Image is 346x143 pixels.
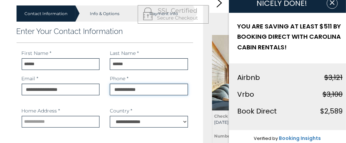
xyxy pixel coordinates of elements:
label: Last Name * [110,50,139,57]
strike: $3,100 [323,90,343,99]
p: Mountain Heir [212,101,326,110]
div: Vrbo [237,88,254,100]
label: Home Address * [22,107,60,114]
h3: Enter Your Contact Information [17,27,193,36]
label: Country * [110,107,132,114]
a: Booking Insights [279,135,321,142]
label: Email * [22,75,39,82]
div: Airbnb [237,72,260,83]
h2: Booking Overview [212,16,326,25]
h2: YOU ARE SAVING AT LEAST $511 BY BOOKING DIRECT WITH CAROLINA CABIN RENTALS! [237,21,343,52]
strike: $3,121 [324,73,343,82]
span: [DATE] [214,119,264,125]
p: Secure Checkout [143,14,203,21]
div: $2,589 [320,105,343,117]
span: Verified by [254,135,278,142]
img: LOCKICON1.png [143,8,153,20]
label: First Name * [22,50,52,57]
h4: SSL Certified [143,8,203,14]
strong: Check In: [214,114,234,119]
label: Phone * [110,75,128,82]
img: 1723221497_thumbnail.jpeg [212,35,326,110]
strong: Number of Nights: [214,133,254,139]
span: Book Direct [237,106,277,116]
